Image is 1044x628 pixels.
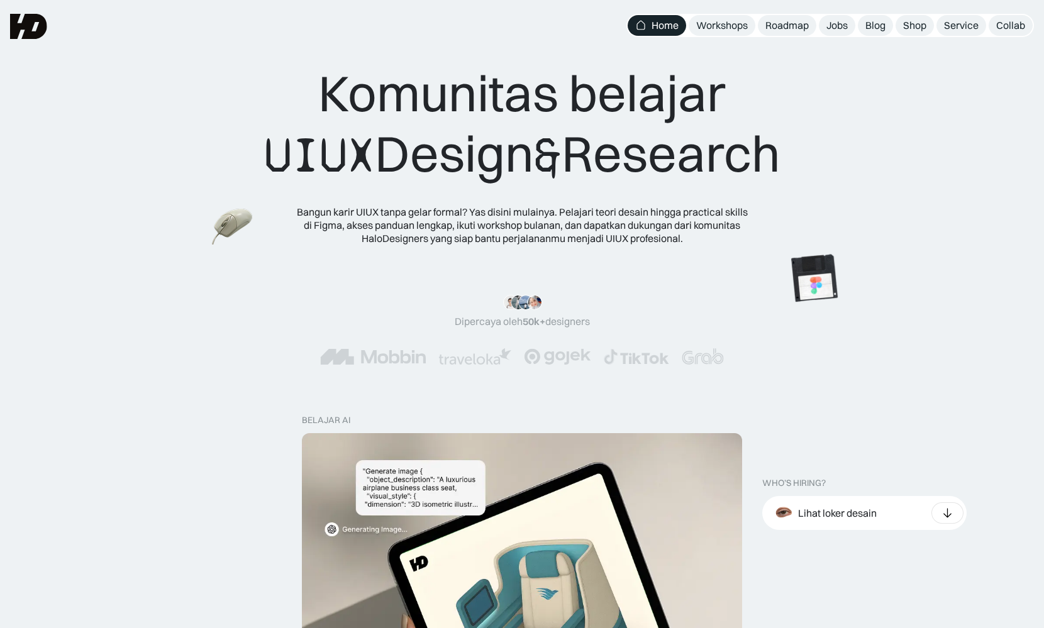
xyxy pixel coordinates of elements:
[936,15,986,36] a: Service
[765,19,809,32] div: Roadmap
[826,19,848,32] div: Jobs
[758,15,816,36] a: Roadmap
[628,15,686,36] a: Home
[264,125,375,185] span: UIUX
[696,19,748,32] div: Workshops
[944,19,979,32] div: Service
[989,15,1033,36] a: Collab
[903,19,926,32] div: Shop
[689,15,755,36] a: Workshops
[762,478,826,488] div: WHO’S HIRING?
[455,315,590,328] div: Dipercaya oleh designers
[865,19,886,32] div: Blog
[523,315,545,328] span: 50k+
[652,19,679,32] div: Home
[302,415,350,426] div: belajar ai
[819,15,855,36] a: Jobs
[858,15,893,36] a: Blog
[296,206,748,245] div: Bangun karir UIUX tanpa gelar formal? Yas disini mulainya. Pelajari teori desain hingga practical...
[534,125,562,185] span: &
[264,63,780,185] div: Komunitas belajar Design Research
[996,19,1025,32] div: Collab
[798,507,877,520] div: Lihat loker desain
[896,15,934,36] a: Shop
